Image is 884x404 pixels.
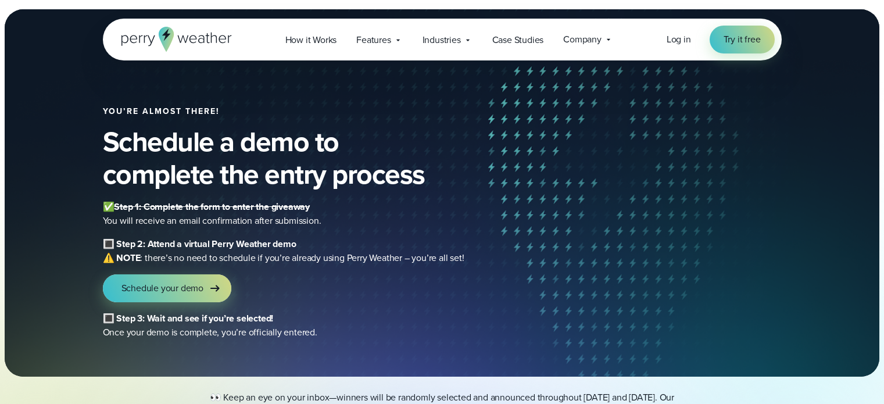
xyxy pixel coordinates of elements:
[285,33,337,47] span: How it Works
[667,33,691,47] a: Log in
[724,33,761,47] span: Try it free
[103,237,296,251] b: 🔳 Step 2: Attend a virtual Perry Weather demo
[103,200,568,228] p: You will receive an email confirmation after submission.
[563,33,602,47] span: Company
[356,33,391,47] span: Features
[423,33,461,47] span: Industries
[103,107,607,116] h2: You’re almost there!
[482,28,554,52] a: Case Studies
[103,251,141,264] strong: ⚠️ NOTE
[275,28,347,52] a: How it Works
[103,200,114,213] b: ✅
[114,200,310,213] s: Step 1: Complete the form to enter the giveaway
[103,237,568,265] p: : there’s no need to schedule if you’re already using Perry Weather – you’re all set!
[103,126,607,191] h2: Schedule a demo to complete the entry process
[710,26,775,53] a: Try it free
[103,274,231,302] a: Schedule your demo
[121,281,203,295] span: Schedule your demo
[103,312,274,325] b: 🔳 Step 3: Wait and see if you’re selected!
[103,312,568,339] p: Once your demo is complete, you’re officially entered.
[492,33,544,47] span: Case Studies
